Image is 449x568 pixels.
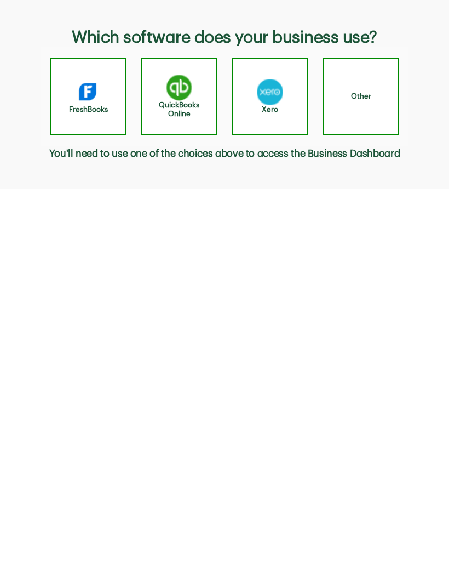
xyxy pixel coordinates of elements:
img: Xero [257,79,283,105]
h4: FreshBooks [69,105,108,114]
span: You'll need to use one of the choices above to access the Business Dashboard [49,146,400,161]
h4: QuickBooks Online [148,101,210,118]
h4: Xero [262,105,278,114]
img: FreshBooks [77,79,100,105]
h4: Other [351,92,371,101]
img: QuickBooks Online [166,75,192,101]
h3: Which software does your business use? [72,27,377,47]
